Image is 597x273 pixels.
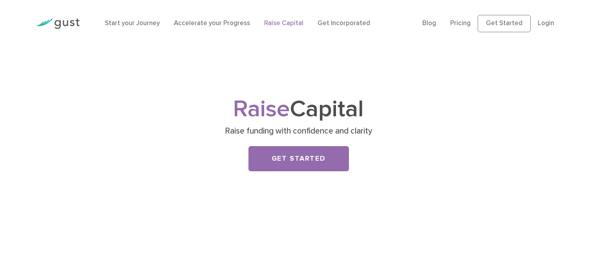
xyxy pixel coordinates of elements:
[36,18,80,29] img: Gust Logo
[144,99,454,120] h1: Capital
[105,19,160,27] a: Start your Journey
[422,19,436,27] a: Blog
[233,95,290,123] span: Raise
[478,15,531,32] a: Get Started
[248,146,349,171] a: Get Started
[450,19,471,27] a: Pricing
[264,19,303,27] a: Raise Capital
[174,19,250,27] a: Accelerate your Progress
[318,19,370,27] a: Get Incorporated
[538,19,554,27] a: Login
[146,126,451,137] p: Raise funding with confidence and clarity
